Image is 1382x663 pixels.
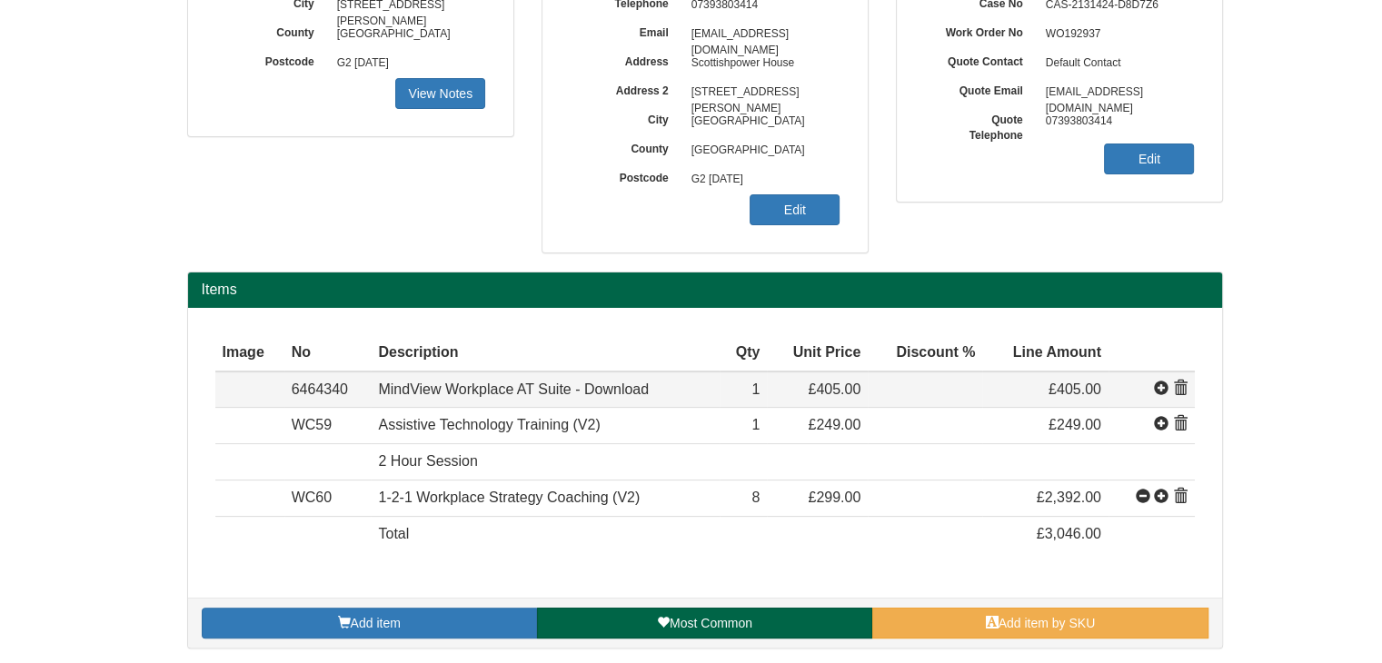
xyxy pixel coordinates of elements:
[284,371,372,408] td: 6464340
[215,20,328,41] label: County
[682,78,840,107] span: [STREET_ADDRESS][PERSON_NAME]
[1037,49,1195,78] span: Default Contact
[570,49,682,70] label: Address
[924,107,1037,143] label: Quote Telephone
[808,381,860,397] span: £405.00
[751,417,760,432] span: 1
[682,20,840,49] span: [EMAIL_ADDRESS][DOMAIN_NAME]
[284,335,372,371] th: No
[570,20,682,41] label: Email
[328,20,486,49] span: [GEOGRAPHIC_DATA]
[682,49,840,78] span: Scottishpower House
[670,616,752,630] span: Most Common
[720,335,767,371] th: Qty
[395,78,485,109] a: View Notes
[1037,107,1195,136] span: 07393803414
[750,194,840,225] a: Edit
[1046,27,1101,40] span: WO192937
[1104,143,1194,174] a: Edit
[202,282,1208,298] h2: Items
[378,490,640,505] span: 1-2-1 Workplace Strategy Coaching (V2)
[1037,490,1101,505] span: £2,392.00
[570,136,682,157] label: County
[378,417,600,432] span: Assistive Technology Training (V2)
[751,490,760,505] span: 8
[924,20,1037,41] label: Work Order No
[767,335,868,371] th: Unit Price
[1037,526,1101,541] span: £3,046.00
[351,616,401,630] span: Add item
[682,136,840,165] span: [GEOGRAPHIC_DATA]
[999,616,1096,630] span: Add item by SKU
[284,408,372,444] td: WC59
[1037,78,1195,107] span: [EMAIL_ADDRESS][DOMAIN_NAME]
[215,49,328,70] label: Postcode
[924,78,1037,99] label: Quote Email
[570,165,682,186] label: Postcode
[982,335,1108,371] th: Line Amount
[215,335,284,371] th: Image
[284,480,372,517] td: WC60
[682,107,840,136] span: [GEOGRAPHIC_DATA]
[808,490,860,505] span: £299.00
[371,517,720,552] td: Total
[371,335,720,371] th: Description
[378,453,477,469] span: 2 Hour Session
[751,381,760,397] span: 1
[924,49,1037,70] label: Quote Contact
[1049,417,1101,432] span: £249.00
[570,107,682,128] label: City
[378,381,649,397] span: MindView Workplace AT Suite - Download
[868,335,982,371] th: Discount %
[570,78,682,99] label: Address 2
[1049,381,1101,397] span: £405.00
[808,417,860,432] span: £249.00
[682,165,840,194] span: G2 [DATE]
[328,49,486,78] span: G2 [DATE]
